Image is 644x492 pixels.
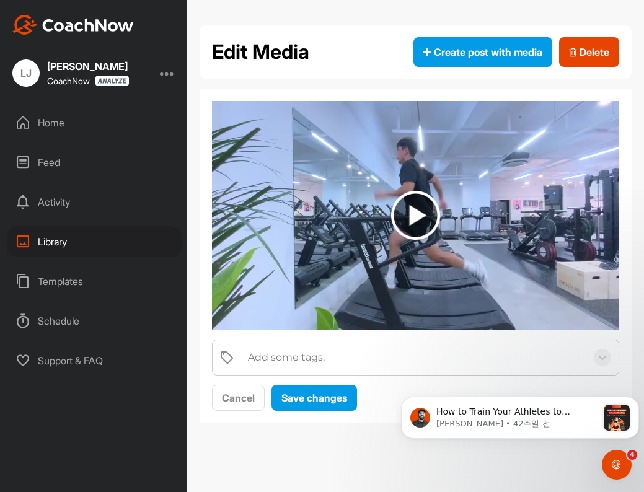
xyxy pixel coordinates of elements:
[7,107,182,138] div: Home
[18,369,230,392] div: Getting Started for Athletes
[7,305,182,336] div: Schedule
[18,333,230,369] div: Getting Started for Coach/Admin/Scheduler
[25,25,131,42] img: logo
[212,37,309,67] h2: Edit Media
[391,191,440,240] img: play
[602,450,632,480] iframe: Intercom live chat
[18,288,230,310] div: CoachNow Academy 101
[25,374,208,387] div: Getting Started for Athletes
[25,264,72,277] span: 도움말 검색
[413,37,552,67] button: Create post with media
[18,310,230,333] div: Booking Sessions (Athlete)
[7,147,182,178] div: Feed
[7,266,182,297] div: Templates
[7,226,182,257] div: Library
[25,169,207,182] div: 내일 온라인에서 다시 보기
[248,350,325,365] div: Add some tags.
[37,409,46,418] span: 홈
[25,156,207,169] div: 메시지를 보내주세요
[47,76,130,86] div: CoachNow
[156,20,181,45] img: Profile image for Amanda
[627,450,637,460] span: 4
[18,204,230,240] a: Schedule a Demo with a CoachNow Expert
[25,338,208,364] div: Getting Started for Coach/Admin/Scheduler
[193,409,219,418] span: 도움말
[47,61,130,71] div: [PERSON_NAME]
[95,76,130,86] img: CoachNow analyze
[271,385,357,411] button: Save changes
[165,378,248,428] button: 도움말
[18,258,230,283] button: 도움말 검색
[25,315,208,328] div: Booking Sessions (Athlete)
[219,350,234,365] img: tags
[25,88,223,109] p: 안녕하세요 👋
[212,101,619,330] img: media
[7,345,182,376] div: Support & FAQ
[12,146,236,193] div: 메시지를 보내주세요내일 온라인에서 다시 보기
[281,392,347,404] span: Save changes
[25,292,208,305] div: CoachNow Academy 101
[423,45,542,59] span: Create post with media
[82,378,165,428] button: 메시지
[180,20,205,45] img: Profile image for Maggie
[222,392,255,404] span: Cancel
[111,409,137,418] span: 메시지
[569,45,609,59] span: Delete
[12,59,40,87] div: LJ
[212,385,265,411] button: Cancel
[7,187,182,217] div: Activity
[12,15,134,35] img: CoachNow
[25,109,223,130] p: 도움이 필요하신가요?
[396,372,644,459] iframe: Intercom notifications 메시지
[25,209,208,235] div: Schedule a Demo with a CoachNow Expert
[213,20,236,42] div: 닫기
[559,37,619,67] button: Delete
